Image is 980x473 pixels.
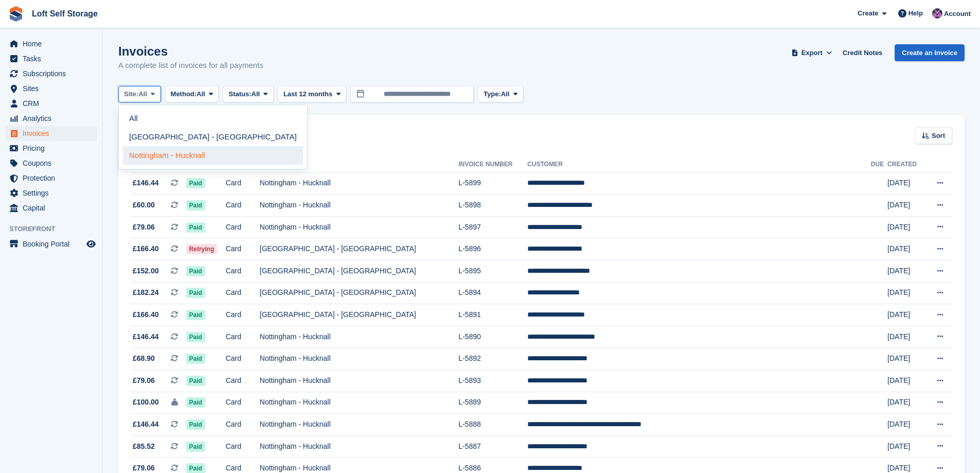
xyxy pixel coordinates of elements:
[887,282,925,304] td: [DATE]
[478,86,523,103] button: Type: All
[124,89,138,99] span: Site:
[133,178,159,188] span: £146.44
[458,392,527,414] td: L-5889
[887,392,925,414] td: [DATE]
[858,8,878,19] span: Create
[5,201,97,215] a: menu
[226,435,260,458] td: Card
[260,216,458,238] td: Nottingham - Hucknall
[138,89,147,99] span: All
[5,237,97,251] a: menu
[801,48,823,58] span: Export
[887,414,925,436] td: [DATE]
[458,435,527,458] td: L-5887
[23,126,84,141] span: Invoices
[932,8,942,19] img: Amy Wright
[226,392,260,414] td: Card
[260,260,458,283] td: [GEOGRAPHIC_DATA] - [GEOGRAPHIC_DATA]
[5,37,97,51] a: menu
[23,171,84,185] span: Protection
[171,89,197,99] span: Method:
[23,37,84,51] span: Home
[133,331,159,342] span: £146.44
[23,201,84,215] span: Capital
[484,89,501,99] span: Type:
[133,287,159,298] span: £182.24
[458,370,527,392] td: L-5893
[223,86,273,103] button: Status: All
[458,195,527,217] td: L-5898
[932,131,945,141] span: Sort
[118,60,263,72] p: A complete list of invoices for all payments
[133,419,159,430] span: £146.44
[226,238,260,260] td: Card
[165,86,219,103] button: Method: All
[501,89,510,99] span: All
[186,288,205,298] span: Paid
[118,86,161,103] button: Site: All
[260,370,458,392] td: Nottingham - Hucknall
[260,348,458,370] td: Nottingham - Hucknall
[186,332,205,342] span: Paid
[186,310,205,320] span: Paid
[5,66,97,81] a: menu
[260,195,458,217] td: Nottingham - Hucknall
[133,243,159,254] span: £166.40
[186,397,205,408] span: Paid
[23,141,84,155] span: Pricing
[458,326,527,348] td: L-5890
[887,172,925,195] td: [DATE]
[118,44,263,58] h1: Invoices
[5,186,97,200] a: menu
[887,435,925,458] td: [DATE]
[226,172,260,195] td: Card
[5,81,97,96] a: menu
[23,237,84,251] span: Booking Portal
[186,200,205,211] span: Paid
[887,195,925,217] td: [DATE]
[458,414,527,436] td: L-5888
[458,282,527,304] td: L-5894
[133,397,159,408] span: £100.00
[908,8,923,19] span: Help
[23,156,84,170] span: Coupons
[895,44,965,61] a: Create an Invoice
[23,51,84,66] span: Tasks
[260,282,458,304] td: [GEOGRAPHIC_DATA] - [GEOGRAPHIC_DATA]
[123,128,303,146] a: [GEOGRAPHIC_DATA] - [GEOGRAPHIC_DATA]
[133,222,155,233] span: £79.06
[186,244,218,254] span: Retrying
[887,238,925,260] td: [DATE]
[197,89,205,99] span: All
[887,348,925,370] td: [DATE]
[458,238,527,260] td: L-5896
[85,238,97,250] a: Preview store
[226,326,260,348] td: Card
[260,238,458,260] td: [GEOGRAPHIC_DATA] - [GEOGRAPHIC_DATA]
[186,419,205,430] span: Paid
[226,216,260,238] td: Card
[133,266,159,276] span: £152.00
[260,172,458,195] td: Nottingham - Hucknall
[226,282,260,304] td: Card
[252,89,260,99] span: All
[5,111,97,126] a: menu
[133,200,155,211] span: £60.00
[28,5,102,22] a: Loft Self Storage
[887,260,925,283] td: [DATE]
[944,9,971,19] span: Account
[458,304,527,326] td: L-5891
[226,260,260,283] td: Card
[186,354,205,364] span: Paid
[887,156,925,173] th: Created
[226,414,260,436] td: Card
[5,171,97,185] a: menu
[23,96,84,111] span: CRM
[5,126,97,141] a: menu
[283,89,332,99] span: Last 12 months
[123,146,303,165] a: Nottingham - Hucknall
[458,260,527,283] td: L-5895
[260,414,458,436] td: Nottingham - Hucknall
[5,156,97,170] a: menu
[5,51,97,66] a: menu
